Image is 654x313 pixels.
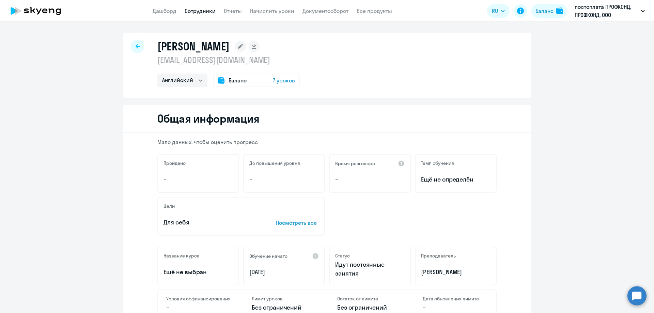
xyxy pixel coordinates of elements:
[163,160,186,166] h5: Пройдено
[276,219,319,227] p: Посмотреть все
[157,112,259,125] h2: Общая информация
[535,7,554,15] div: Баланс
[421,268,490,277] p: [PERSON_NAME]
[556,7,563,14] img: balance
[157,138,497,146] p: Мало данных, чтобы оценить прогресс
[252,296,317,302] h4: Лимит уроков
[302,7,348,14] a: Документооборот
[571,3,648,19] button: постоплата ПРОФКОНД, ПРОФКОНД, ООО
[163,253,200,259] h5: Название курса
[249,175,319,184] p: –
[252,303,317,312] p: Без ограничений
[166,303,231,312] p: –
[337,303,402,312] p: Без ограничений
[335,160,375,167] h5: Время разговора
[421,253,456,259] h5: Преподаватель
[249,268,319,277] p: [DATE]
[335,175,405,184] p: –
[421,160,454,166] h5: Темп обучения
[224,7,242,14] a: Отчеты
[531,4,567,18] button: Балансbalance
[487,4,510,18] button: RU
[249,253,287,259] h5: Обучение начато
[337,296,402,302] h4: Остаток от лимита
[249,160,300,166] h5: До повышения уровня
[163,175,233,184] p: –
[163,218,255,227] p: Для себя
[357,7,392,14] a: Все продукты
[163,203,175,209] h5: Цели
[157,40,230,53] h1: [PERSON_NAME]
[229,76,247,84] span: Баланс
[423,303,488,312] p: –
[166,296,231,302] h4: Условия софинансирования
[273,76,295,84] span: 7 уроков
[157,54,300,65] p: [EMAIL_ADDRESS][DOMAIN_NAME]
[185,7,216,14] a: Сотрудники
[575,3,638,19] p: постоплата ПРОФКОНД, ПРОФКОНД, ООО
[250,7,294,14] a: Начислить уроки
[492,7,498,15] span: RU
[153,7,176,14] a: Дашборд
[335,253,350,259] h5: Статус
[423,296,488,302] h4: Дата обновления лимита
[163,268,233,277] p: Ещё не выбран
[421,175,490,184] span: Ещё не определён
[335,260,405,278] p: Идут постоянные занятия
